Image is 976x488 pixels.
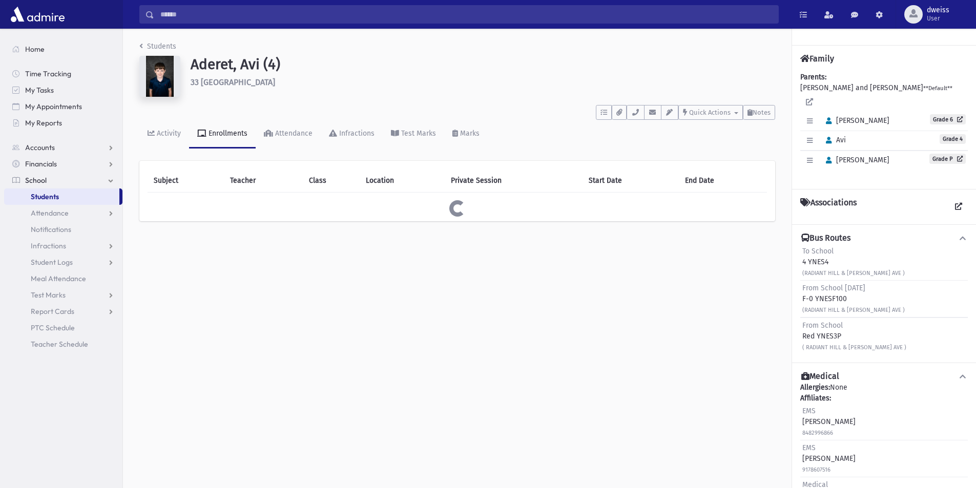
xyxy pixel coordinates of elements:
div: Enrollments [206,129,247,138]
th: Start Date [583,169,679,193]
span: My Reports [25,118,62,128]
small: 9178607516 [802,466,830,473]
a: Grade P [929,154,966,164]
h4: Medical [801,371,839,382]
span: Home [25,45,45,54]
a: Test Marks [383,120,444,148]
span: EMS [802,407,816,415]
img: AdmirePro [8,4,67,25]
span: [PERSON_NAME] [821,116,889,125]
span: Time Tracking [25,69,71,78]
div: [PERSON_NAME] [802,406,856,438]
span: Teacher Schedule [31,340,88,349]
div: Attendance [273,129,313,138]
small: ( RADIANT HILL & [PERSON_NAME] AVE ) [802,344,906,351]
span: Students [31,192,59,201]
button: Bus Routes [800,233,968,244]
th: Subject [148,169,224,193]
span: [PERSON_NAME] [821,156,889,164]
th: Private Session [445,169,583,193]
nav: breadcrumb [139,41,176,56]
input: Search [154,5,778,24]
a: Enrollments [189,120,256,148]
small: (RADIANT HILL & [PERSON_NAME] AVE ) [802,270,905,277]
div: Infractions [337,129,375,138]
a: Home [4,41,122,57]
span: Attendance [31,208,69,218]
a: PTC Schedule [4,320,122,336]
th: Teacher [224,169,303,193]
a: Activity [139,120,189,148]
div: Test Marks [399,129,436,138]
a: Notifications [4,221,122,238]
a: Students [4,188,119,205]
th: Class [303,169,360,193]
a: View all Associations [949,198,968,216]
h1: Aderet, Avi (4) [191,56,775,73]
small: 8482996866 [802,430,833,436]
span: dweiss [927,6,949,14]
span: From School [802,321,843,330]
a: Attendance [4,205,122,221]
span: Notifications [31,225,71,234]
div: F-0 YNESF100 [802,283,905,315]
span: Grade 4 [940,134,966,144]
a: Student Logs [4,254,122,270]
a: Financials [4,156,122,172]
span: Avi [821,136,846,144]
div: 4 YNES4 [802,246,905,278]
span: User [927,14,949,23]
h6: 33 [GEOGRAPHIC_DATA] [191,77,775,87]
th: End Date [679,169,767,193]
a: Meal Attendance [4,270,122,287]
a: Marks [444,120,488,148]
a: Accounts [4,139,122,156]
div: Marks [458,129,480,138]
span: Test Marks [31,290,66,300]
span: Quick Actions [689,109,731,116]
b: Affiliates: [800,394,831,402]
a: Infractions [321,120,383,148]
img: 2QAAAAAAAAAAAAAAAAAAAAAAAAAAAAAAAAAAAAAAAAAAAAAAAAAAAAAAAAAAAAAAAAAAAAAAAAAAAAAAAAAAAAAAAAAAAAAAA... [139,56,180,97]
a: Report Cards [4,303,122,320]
a: Time Tracking [4,66,122,82]
span: PTC Schedule [31,323,75,332]
span: To School [802,247,834,256]
a: Teacher Schedule [4,336,122,352]
h4: Associations [800,198,857,216]
span: Notes [753,109,771,116]
button: Quick Actions [678,105,743,120]
span: School [25,176,47,185]
span: Financials [25,159,57,168]
span: Report Cards [31,307,74,316]
div: Red YNES3P [802,320,906,352]
div: [PERSON_NAME] and [PERSON_NAME] [800,72,968,181]
span: EMS [802,443,816,452]
div: Activity [155,129,181,138]
button: Medical [800,371,968,382]
h4: Bus Routes [801,233,850,244]
span: Meal Attendance [31,274,86,283]
b: Parents: [800,73,826,81]
a: My Tasks [4,82,122,98]
div: [PERSON_NAME] [802,442,856,475]
span: My Tasks [25,86,54,95]
span: From School [DATE] [802,284,865,292]
a: Test Marks [4,287,122,303]
h4: Family [800,54,834,63]
span: My Appointments [25,102,82,111]
a: Attendance [256,120,321,148]
span: Accounts [25,143,55,152]
small: (RADIANT HILL & [PERSON_NAME] AVE ) [802,307,905,313]
span: Infractions [31,241,66,250]
a: Infractions [4,238,122,254]
a: Students [139,42,176,51]
span: Student Logs [31,258,73,267]
a: Grade 6 [930,114,966,124]
a: My Reports [4,115,122,131]
b: Allergies: [800,383,830,392]
a: School [4,172,122,188]
th: Location [360,169,445,193]
button: Notes [743,105,775,120]
a: My Appointments [4,98,122,115]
